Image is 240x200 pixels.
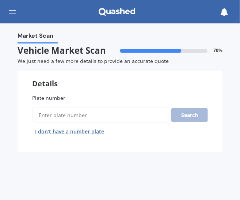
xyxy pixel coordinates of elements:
span: We just need a few more details to provide an accurate quote [18,57,169,64]
span: Vehicle Market Scan [18,45,120,56]
span: Market Scan [18,32,53,42]
input: Enter plate number [32,107,168,123]
span: 70 % [213,48,222,53]
div: Details [18,71,222,88]
span: Plate number [32,94,65,101]
button: I don’t have a number plate [32,126,107,137]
